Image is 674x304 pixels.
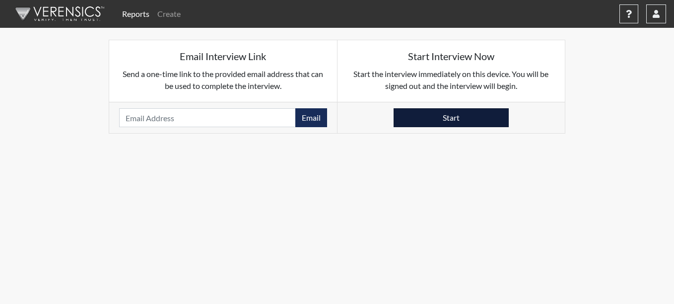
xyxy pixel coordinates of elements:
[153,4,185,24] a: Create
[394,108,509,127] button: Start
[119,68,327,92] p: Send a one-time link to the provided email address that can be used to complete the interview.
[119,108,296,127] input: Email Address
[119,50,327,62] h5: Email Interview Link
[118,4,153,24] a: Reports
[295,108,327,127] button: Email
[347,68,555,92] p: Start the interview immediately on this device. You will be signed out and the interview will begin.
[347,50,555,62] h5: Start Interview Now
